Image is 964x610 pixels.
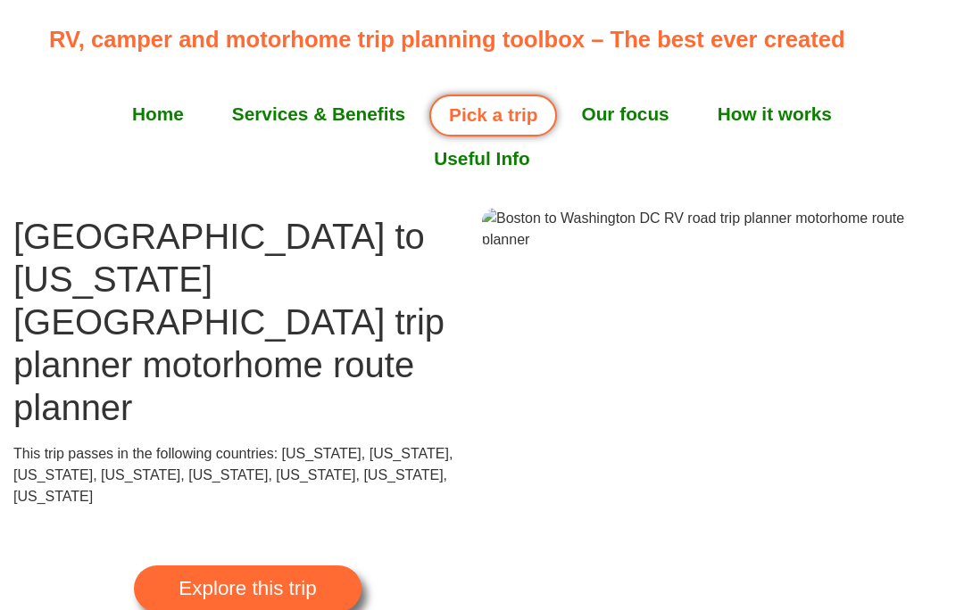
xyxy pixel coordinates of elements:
[13,215,482,429] h1: [GEOGRAPHIC_DATA] to [US_STATE][GEOGRAPHIC_DATA] trip planner motorhome route planner
[49,92,915,181] nav: Menu
[13,446,453,504] span: This trip passes in the following countries: [US_STATE], [US_STATE], [US_STATE], [US_STATE], [US_...
[482,208,951,251] img: Boston to Washington DC RV road trip planner motorhome route planner
[410,136,553,181] a: Useful Info
[49,22,925,56] p: RV, camper and motorhome trip planning toolbox – The best ever created
[208,92,429,136] a: Services & Benefits
[108,92,208,136] a: Home
[694,92,856,136] a: How it works
[557,92,693,136] a: Our focus
[429,95,557,136] a: Pick a trip
[179,579,316,598] span: Explore this trip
